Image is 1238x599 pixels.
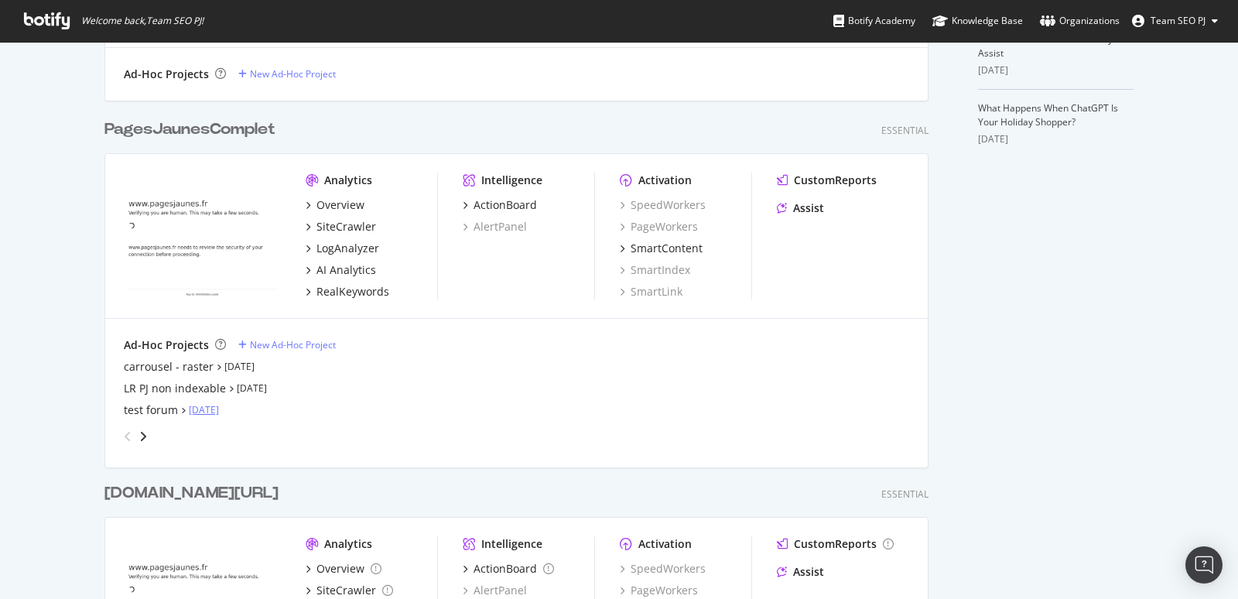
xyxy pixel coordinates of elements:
[474,197,537,213] div: ActionBoard
[638,536,692,552] div: Activation
[481,173,542,188] div: Intelligence
[324,173,372,188] div: Analytics
[124,359,214,375] a: carrousel - raster
[306,241,379,256] a: LogAnalyzer
[638,173,692,188] div: Activation
[306,284,389,299] a: RealKeywords
[620,219,698,234] a: PageWorkers
[463,583,527,598] a: AlertPanel
[881,124,929,137] div: Essential
[793,200,824,216] div: Assist
[1151,14,1206,27] span: Team SEO PJ
[81,15,203,27] span: Welcome back, Team SEO PJ !
[306,583,393,598] a: SiteCrawler
[620,241,703,256] a: SmartContent
[620,262,690,278] a: SmartIndex
[316,583,376,598] div: SiteCrawler
[978,132,1134,146] div: [DATE]
[104,118,282,141] a: PagesJaunesComplet
[250,67,336,80] div: New Ad-Hoc Project
[978,63,1134,77] div: [DATE]
[777,536,894,552] a: CustomReports
[118,424,138,449] div: angle-left
[794,173,877,188] div: CustomReports
[306,262,376,278] a: AI Analytics
[463,197,537,213] a: ActionBoard
[794,536,877,552] div: CustomReports
[238,338,336,351] a: New Ad-Hoc Project
[250,338,336,351] div: New Ad-Hoc Project
[481,536,542,552] div: Intelligence
[306,197,364,213] a: Overview
[474,561,537,577] div: ActionBoard
[316,284,389,299] div: RealKeywords
[324,536,372,552] div: Analytics
[306,561,381,577] a: Overview
[124,173,281,298] img: www.pagesjaunes.fr
[224,360,255,373] a: [DATE]
[189,403,219,416] a: [DATE]
[833,13,915,29] div: Botify Academy
[124,402,178,418] a: test forum
[124,67,209,82] div: Ad-Hoc Projects
[793,564,824,580] div: Assist
[104,482,285,505] a: [DOMAIN_NAME][URL]
[620,583,698,598] a: PageWorkers
[1040,13,1120,29] div: Organizations
[316,262,376,278] div: AI Analytics
[631,241,703,256] div: SmartContent
[316,197,364,213] div: Overview
[978,101,1118,128] a: What Happens When ChatGPT Is Your Holiday Shopper?
[306,219,376,234] a: SiteCrawler
[777,200,824,216] a: Assist
[316,219,376,234] div: SiteCrawler
[316,241,379,256] div: LogAnalyzer
[238,67,336,80] a: New Ad-Hoc Project
[104,482,279,505] div: [DOMAIN_NAME][URL]
[620,561,706,577] a: SpeedWorkers
[124,337,209,353] div: Ad-Hoc Projects
[124,381,226,396] a: LR PJ non indexable
[777,564,824,580] a: Assist
[104,118,275,141] div: PagesJaunesComplet
[463,561,554,577] a: ActionBoard
[777,173,877,188] a: CustomReports
[1185,546,1223,584] div: Open Intercom Messenger
[237,382,267,395] a: [DATE]
[620,284,682,299] a: SmartLink
[932,13,1023,29] div: Knowledge Base
[463,219,527,234] a: AlertPanel
[138,429,149,444] div: angle-right
[881,488,929,501] div: Essential
[620,197,706,213] a: SpeedWorkers
[316,561,364,577] div: Overview
[1120,9,1230,33] button: Team SEO PJ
